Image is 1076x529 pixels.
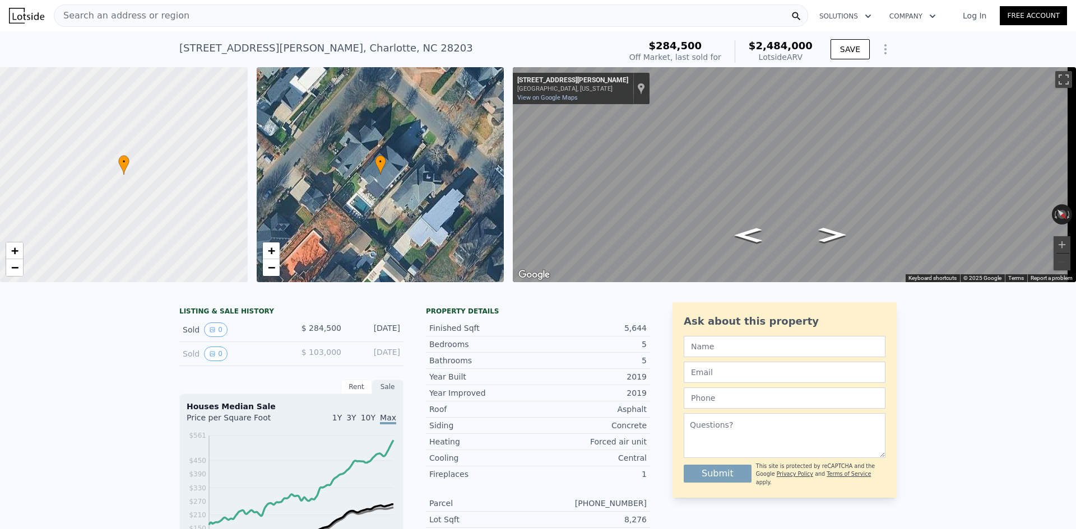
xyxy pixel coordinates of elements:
a: Privacy Policy [777,471,813,477]
div: Asphalt [538,404,647,415]
button: Solutions [810,6,880,26]
div: [DATE] [350,347,400,361]
span: + [11,244,18,258]
a: Open this area in Google Maps (opens a new window) [516,268,553,282]
a: Terms of Service [827,471,871,477]
div: Map [513,67,1076,282]
div: • [118,155,129,175]
span: • [375,157,386,167]
a: View on Google Maps [517,94,578,101]
div: 2019 [538,371,647,382]
div: Finished Sqft [429,322,538,334]
div: This site is protected by reCAPTCHA and the Google and apply. [756,462,885,486]
tspan: $270 [189,498,206,505]
a: Report a problem [1031,275,1073,281]
span: + [267,244,275,258]
tspan: $561 [189,432,206,439]
button: Company [880,6,945,26]
button: Toggle fullscreen view [1055,71,1072,88]
div: Concrete [538,420,647,431]
div: [PHONE_NUMBER] [538,498,647,509]
a: Zoom out [6,259,23,276]
div: Heating [429,436,538,447]
div: Parcel [429,498,538,509]
input: Email [684,362,885,383]
img: Google [516,268,553,282]
div: Bedrooms [429,339,538,350]
a: Free Account [1000,6,1067,25]
div: Street View [513,67,1076,282]
div: Siding [429,420,538,431]
span: © 2025 Google [963,275,1001,281]
div: LISTING & SALE HISTORY [179,307,403,318]
span: $ 284,500 [302,324,341,333]
div: Sold [183,347,282,361]
button: SAVE [831,39,870,59]
div: Rent [341,380,372,394]
div: 2019 [538,387,647,399]
div: Houses Median Sale [187,401,396,412]
span: − [267,260,275,274]
a: Log In [949,10,1000,21]
path: Go Southeast, McDonald Ave [723,224,774,246]
div: Sale [372,380,403,394]
tspan: $330 [189,484,206,492]
button: Rotate clockwise [1066,204,1073,224]
div: Central [538,452,647,464]
div: 5 [538,339,647,350]
span: $2,484,000 [749,40,813,52]
button: Zoom in [1054,236,1070,253]
span: Max [380,413,396,424]
button: View historical data [204,347,228,361]
tspan: $450 [189,457,206,465]
div: Property details [426,307,650,316]
a: Zoom in [6,242,23,259]
span: • [118,157,129,167]
button: Zoom out [1054,254,1070,270]
div: Roof [429,404,538,415]
div: [STREET_ADDRESS][PERSON_NAME] , Charlotte , NC 28203 [179,40,473,56]
div: Lot Sqft [429,514,538,525]
div: Bathrooms [429,355,538,366]
img: Lotside [9,8,44,24]
span: $ 103,000 [302,348,341,357]
div: 5,644 [538,322,647,334]
div: Year Built [429,371,538,382]
tspan: $390 [189,470,206,478]
a: Zoom in [263,242,280,259]
tspan: $210 [189,511,206,519]
a: Zoom out [263,259,280,276]
div: [STREET_ADDRESS][PERSON_NAME] [517,76,628,85]
path: Go Northwest, McDonald Ave [807,224,858,245]
div: 5 [538,355,647,366]
span: Search an address or region [54,9,189,22]
span: 10Y [361,413,375,422]
button: Reset the view [1052,204,1072,224]
div: Forced air unit [538,436,647,447]
div: Price per Square Foot [187,412,291,430]
div: [DATE] [350,322,400,337]
span: 3Y [346,413,356,422]
div: Sold [183,322,282,337]
a: Show location on map [637,82,645,95]
button: Show Options [874,38,897,60]
div: [GEOGRAPHIC_DATA], [US_STATE] [517,85,628,92]
button: Rotate counterclockwise [1052,204,1058,224]
button: Keyboard shortcuts [908,274,957,282]
div: 1 [538,469,647,480]
button: Submit [684,465,752,483]
span: − [11,260,18,274]
div: Lotside ARV [749,52,813,63]
input: Name [684,336,885,357]
div: Year Improved [429,387,538,399]
div: Ask about this property [684,313,885,329]
span: 1Y [332,413,342,422]
span: $284,500 [649,40,702,52]
div: 8,276 [538,514,647,525]
a: Terms (opens in new tab) [1008,275,1024,281]
input: Phone [684,387,885,409]
div: Off Market, last sold for [629,52,721,63]
div: Cooling [429,452,538,464]
div: Fireplaces [429,469,538,480]
div: • [375,155,386,175]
